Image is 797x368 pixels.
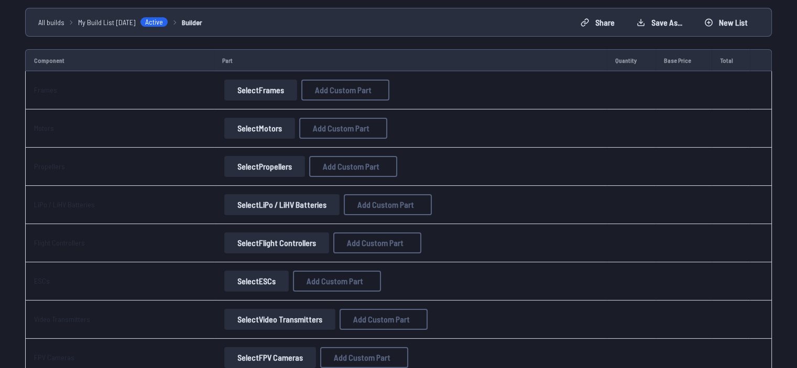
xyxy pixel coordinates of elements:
[323,162,379,171] span: Add Custom Part
[222,80,299,101] a: SelectFrames
[320,347,408,368] button: Add Custom Part
[38,17,64,28] a: All builds
[628,14,691,31] button: Save as...
[222,271,291,292] a: SelectESCs
[340,309,428,330] button: Add Custom Part
[353,315,410,324] span: Add Custom Part
[182,17,202,28] a: Builder
[34,85,57,94] a: Frames
[222,156,307,177] a: SelectPropellers
[301,80,389,101] button: Add Custom Part
[224,271,289,292] button: SelectESCs
[25,49,214,71] td: Component
[78,17,136,28] span: My Build List [DATE]
[315,86,372,94] span: Add Custom Part
[224,194,340,215] button: SelectLiPo / LiHV Batteries
[313,124,369,132] span: Add Custom Part
[222,118,297,139] a: SelectMotors
[34,238,85,247] a: Flight Controllers
[222,194,342,215] a: SelectLiPo / LiHV Batteries
[222,347,318,368] a: SelectFPV Cameras
[607,49,656,71] td: Quantity
[333,232,421,253] button: Add Custom Part
[224,118,295,139] button: SelectMotors
[222,232,331,253] a: SelectFlight Controllers
[34,315,90,324] a: Video Transmitters
[224,156,305,177] button: SelectPropellers
[344,194,432,215] button: Add Custom Part
[334,353,390,362] span: Add Custom Part
[656,49,712,71] td: Base Price
[293,271,381,292] button: Add Custom Part
[78,17,168,28] a: My Build List [DATE]Active
[214,49,607,71] td: Part
[224,80,297,101] button: SelectFrames
[34,162,65,171] a: Propellers
[357,200,414,209] span: Add Custom Part
[224,347,316,368] button: SelectFPV Cameras
[222,309,337,330] a: SelectVideo Transmitters
[34,353,74,362] a: FPV Cameras
[695,14,757,31] button: New List
[347,239,403,247] span: Add Custom Part
[34,124,54,132] a: Motors
[224,232,329,253] button: SelectFlight Controllers
[224,309,335,330] button: SelectVideo Transmitters
[309,156,397,177] button: Add Custom Part
[34,200,95,209] a: LiPo / LiHV Batteries
[140,17,168,27] span: Active
[299,118,387,139] button: Add Custom Part
[572,14,624,31] button: Share
[34,276,50,285] a: ESCs
[307,277,363,285] span: Add Custom Part
[712,49,750,71] td: Total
